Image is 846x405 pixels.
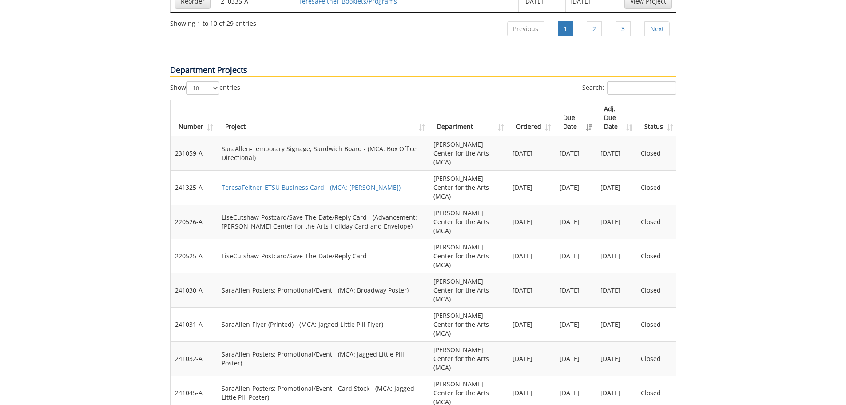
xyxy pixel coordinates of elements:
[217,100,429,136] th: Project: activate to sort column ascending
[222,183,401,192] a: TeresaFeltner-ETSU Business Card - (MCA: [PERSON_NAME])
[508,136,555,170] td: [DATE]
[607,81,676,95] input: Search:
[582,81,676,95] label: Search:
[596,100,637,136] th: Adj. Due Date: activate to sort column ascending
[171,205,217,239] td: 220526-A
[508,307,555,341] td: [DATE]
[429,205,508,239] td: [PERSON_NAME] Center for the Arts (MCA)
[508,239,555,273] td: [DATE]
[636,100,676,136] th: Status: activate to sort column ascending
[616,21,631,36] a: 3
[429,100,508,136] th: Department: activate to sort column ascending
[555,100,596,136] th: Due Date: activate to sort column ascending
[596,273,637,307] td: [DATE]
[429,273,508,307] td: [PERSON_NAME] Center for the Arts (MCA)
[555,341,596,376] td: [DATE]
[596,341,637,376] td: [DATE]
[507,21,544,36] a: Previous
[555,307,596,341] td: [DATE]
[596,205,637,239] td: [DATE]
[636,205,676,239] td: Closed
[558,21,573,36] a: 1
[508,341,555,376] td: [DATE]
[508,205,555,239] td: [DATE]
[429,170,508,205] td: [PERSON_NAME] Center for the Arts (MCA)
[555,239,596,273] td: [DATE]
[171,100,217,136] th: Number: activate to sort column ascending
[555,205,596,239] td: [DATE]
[587,21,602,36] a: 2
[171,307,217,341] td: 241031-A
[636,170,676,205] td: Closed
[508,100,555,136] th: Ordered: activate to sort column ascending
[429,341,508,376] td: [PERSON_NAME] Center for the Arts (MCA)
[217,307,429,341] td: SaraAllen-Flyer (Printed) - (MCA: Jagged Little Pill Flyer)
[186,81,219,95] select: Showentries
[636,273,676,307] td: Closed
[171,239,217,273] td: 220525-A
[217,273,429,307] td: SaraAllen-Posters: Promotional/Event - (MCA: Broadway Poster)
[636,307,676,341] td: Closed
[596,170,637,205] td: [DATE]
[429,239,508,273] td: [PERSON_NAME] Center for the Arts (MCA)
[508,170,555,205] td: [DATE]
[644,21,670,36] a: Next
[555,170,596,205] td: [DATE]
[596,307,637,341] td: [DATE]
[171,273,217,307] td: 241030-A
[508,273,555,307] td: [DATE]
[170,64,676,77] p: Department Projects
[171,136,217,170] td: 231059-A
[429,307,508,341] td: [PERSON_NAME] Center for the Arts (MCA)
[217,136,429,170] td: SaraAllen-Temporary Signage, Sandwich Board - (MCA: Box Office Directional)
[217,341,429,376] td: SaraAllen-Posters: Promotional/Event - (MCA: Jagged Little Pill Poster)
[596,239,637,273] td: [DATE]
[171,341,217,376] td: 241032-A
[555,136,596,170] td: [DATE]
[596,136,637,170] td: [DATE]
[555,273,596,307] td: [DATE]
[636,136,676,170] td: Closed
[636,239,676,273] td: Closed
[170,81,240,95] label: Show entries
[171,170,217,205] td: 241325-A
[170,16,256,28] div: Showing 1 to 10 of 29 entries
[217,239,429,273] td: LiseCutshaw-Postcard/Save-The-Date/Reply Card
[217,205,429,239] td: LiseCutshaw-Postcard/Save-The-Date/Reply Card - (Advancement: [PERSON_NAME] Center for the Arts H...
[636,341,676,376] td: Closed
[429,136,508,170] td: [PERSON_NAME] Center for the Arts (MCA)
